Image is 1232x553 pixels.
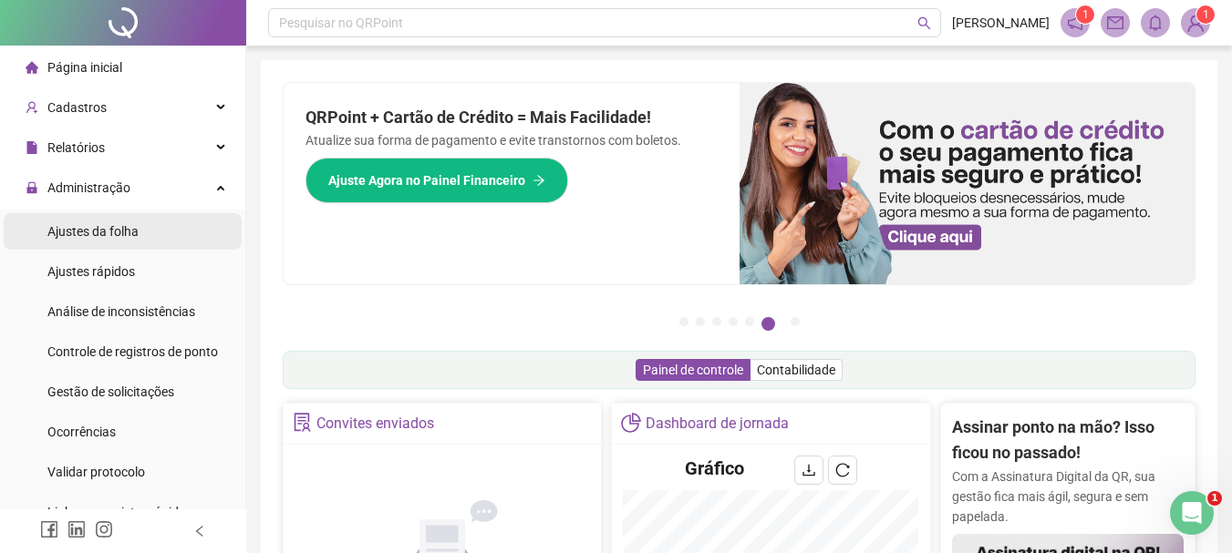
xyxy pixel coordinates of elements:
[1067,15,1083,31] span: notification
[1196,5,1215,24] sup: Atualize o seu contato no menu Meus Dados
[533,174,545,187] span: arrow-right
[47,304,195,319] span: Análise de inconsistências
[47,60,122,75] span: Página inicial
[316,408,434,439] div: Convites enviados
[1147,15,1164,31] span: bell
[712,317,721,326] button: 3
[685,456,744,481] h4: Gráfico
[952,415,1184,466] h2: Assinar ponto na mão? Isso ficou no passado!
[26,141,38,154] span: file
[95,520,113,538] span: instagram
[328,170,525,190] span: Ajuste Agora no Painel Financeiro
[47,425,116,439] span: Ocorrências
[305,105,718,130] h2: QRPoint + Cartão de Crédito = Mais Facilidade!
[26,101,38,114] span: user-add
[643,363,743,377] span: Painel de controle
[1203,8,1209,21] span: 1
[305,130,718,150] p: Atualize sua forma de pagamento e evite transtornos com boletos.
[729,317,738,326] button: 4
[761,317,775,331] button: 6
[47,224,139,239] span: Ajustes da folha
[740,83,1196,284] img: banner%2F75947b42-3b94-469c-a360-407c2d3115d7.png
[1182,9,1209,36] img: 94488
[26,61,38,74] span: home
[1082,8,1089,21] span: 1
[621,413,640,432] span: pie-chart
[791,317,800,326] button: 7
[47,264,135,279] span: Ajustes rápidos
[47,344,218,359] span: Controle de registros de ponto
[26,181,38,194] span: lock
[1170,491,1214,535] iframe: Intercom live chat
[67,520,86,538] span: linkedin
[47,505,186,519] span: Link para registro rápido
[745,317,754,326] button: 5
[47,180,130,195] span: Administração
[193,525,206,538] span: left
[47,140,105,155] span: Relatórios
[646,408,789,439] div: Dashboard de jornada
[47,465,145,479] span: Validar protocolo
[835,463,850,477] span: reload
[1207,491,1222,506] span: 1
[1076,5,1094,24] sup: 1
[47,384,174,399] span: Gestão de solicitações
[679,317,688,326] button: 1
[40,520,58,538] span: facebook
[917,16,931,30] span: search
[47,100,107,115] span: Cadastros
[305,158,568,203] button: Ajuste Agora no Painel Financeiro
[952,466,1184,527] p: Com a Assinatura Digital da QR, sua gestão fica mais ágil, segura e sem papelada.
[952,13,1050,33] span: [PERSON_NAME]
[1107,15,1123,31] span: mail
[757,363,835,377] span: Contabilidade
[802,463,816,477] span: download
[293,413,312,432] span: solution
[696,317,705,326] button: 2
